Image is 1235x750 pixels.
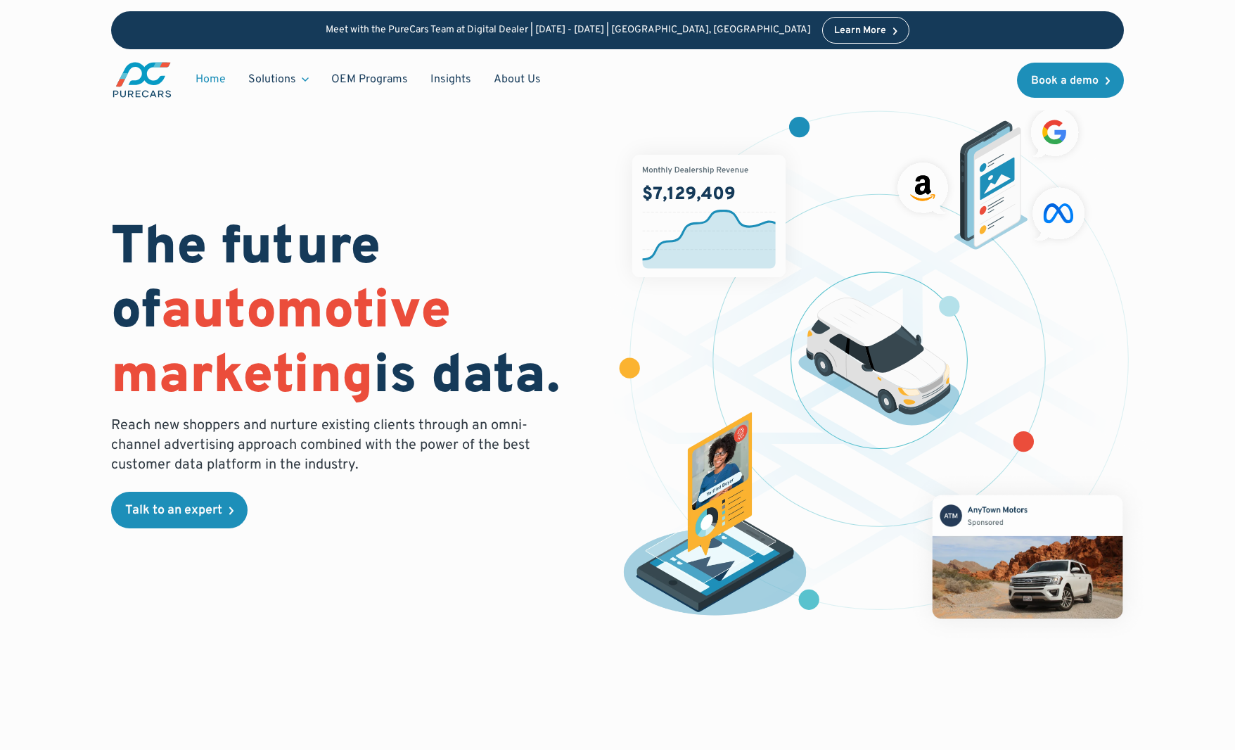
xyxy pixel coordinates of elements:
p: Meet with the PureCars Team at Digital Dealer | [DATE] - [DATE] | [GEOGRAPHIC_DATA], [GEOGRAPHIC_... [326,25,811,37]
img: persona of a buyer [610,412,820,622]
img: illustration of a vehicle [798,298,960,426]
div: Talk to an expert [125,504,222,517]
a: Insights [419,66,482,93]
a: Book a demo [1017,63,1124,98]
div: Solutions [248,72,296,87]
img: ads on social media and advertising partners [890,101,1092,250]
a: main [111,61,173,99]
img: mockup of facebook post [906,469,1148,644]
span: automotive marketing [111,279,451,411]
a: About Us [482,66,552,93]
h1: The future of is data. [111,217,601,410]
a: Home [184,66,237,93]
img: chart showing monthly dealership revenue of $7m [632,155,786,277]
a: Talk to an expert [111,492,248,528]
img: purecars logo [111,61,173,99]
div: Solutions [237,66,320,93]
div: Learn More [834,26,886,36]
p: Reach new shoppers and nurture existing clients through an omni-channel advertising approach comb... [111,416,539,475]
div: Book a demo [1031,75,1099,87]
a: Learn More [822,17,909,44]
a: OEM Programs [320,66,419,93]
